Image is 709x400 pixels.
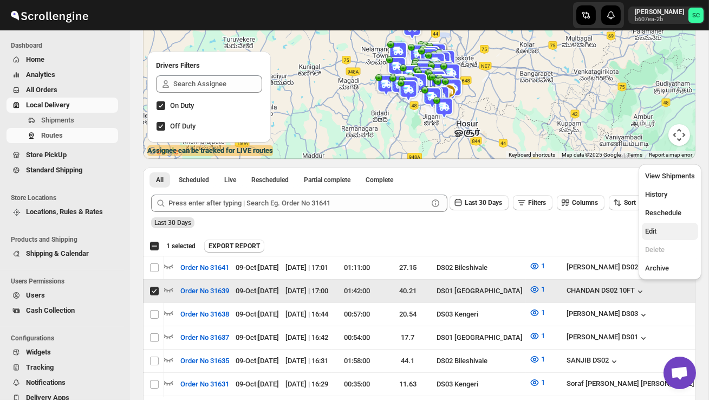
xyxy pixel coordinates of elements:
span: Local Delivery [26,101,70,109]
div: Open chat [664,357,696,389]
button: Order No 31635 [174,352,236,370]
span: Edit [645,227,656,235]
text: SC [692,12,700,19]
div: [DATE] | 17:00 [285,286,328,296]
button: [PERSON_NAME] DS02 [567,263,649,274]
span: Complete [366,176,393,184]
button: 1 [523,374,551,391]
span: All Orders [26,86,57,94]
span: Order No 31631 [180,379,229,390]
div: [DATE] | 16:44 [285,309,328,320]
button: Cash Collection [6,303,118,318]
div: 20.54 [386,309,430,320]
div: [DATE] | 16:42 [285,332,328,343]
span: 1 [541,285,545,293]
span: Shipments [41,116,74,124]
span: All [156,176,164,184]
span: Sort [624,199,636,207]
span: Standard Shipping [26,166,82,174]
span: Live [224,176,236,184]
span: Shipping & Calendar [26,249,89,257]
input: Press enter after typing | Search Eg. Order No 31641 [168,195,428,212]
span: 1 [541,355,545,363]
button: Sort [609,195,642,210]
a: Report a map error [649,152,692,158]
span: Sanjay chetri [688,8,704,23]
span: Routes [41,131,63,139]
span: 09-Oct | [DATE] [236,287,279,295]
button: Users [6,288,118,303]
span: Order No 31639 [180,286,229,296]
button: SANJIB DS02 [567,356,620,367]
span: View Shipments [645,172,695,180]
button: Notifications [6,375,118,390]
div: DS01 [GEOGRAPHIC_DATA] [437,286,523,296]
button: Order No 31639 [174,282,236,300]
span: 09-Oct | [DATE] [236,357,279,365]
div: DS03 Kengeri [437,309,523,320]
button: 1 [523,351,551,368]
span: 09-Oct | [DATE] [236,380,279,388]
button: Routes [6,128,118,143]
span: Last 30 Days [465,199,502,207]
span: 1 [541,262,545,270]
span: History [645,190,667,198]
div: DS01 [GEOGRAPHIC_DATA] [437,332,523,343]
button: Filters [513,195,552,210]
div: 01:58:00 [335,356,379,366]
a: Terms (opens in new tab) [627,152,642,158]
div: [DATE] | 16:31 [285,356,328,366]
input: Search Assignee [173,75,262,93]
span: Dashboard [11,41,122,50]
div: 27.15 [386,262,430,273]
button: Locations, Rules & Rates [6,204,118,220]
div: 00:57:00 [335,309,379,320]
button: Last 30 Days [450,195,509,210]
span: Map data ©2025 Google [562,152,621,158]
span: Archive [645,264,669,272]
button: CHANDAN DS02 10FT [567,286,646,297]
p: [PERSON_NAME] [635,8,684,16]
button: Shipping & Calendar [6,246,118,261]
button: 1 [523,257,551,275]
span: Store Locations [11,193,122,202]
div: DS03 Kengeri [437,379,523,390]
span: Widgets [26,348,51,356]
span: Off Duty [170,122,196,130]
span: Home [26,55,44,63]
button: 1 [523,327,551,345]
span: Users [26,291,45,299]
span: Notifications [26,378,66,386]
span: 1 [541,308,545,317]
span: 1 [541,332,545,340]
div: [PERSON_NAME] DS03 [567,309,649,320]
div: 01:11:00 [335,262,379,273]
span: Users Permissions [11,277,122,286]
img: ScrollEngine [9,2,90,29]
button: Order No 31638 [174,306,236,323]
span: 1 selected [166,242,196,250]
span: Order No 31635 [180,356,229,366]
button: Tracking [6,360,118,375]
button: 1 [523,304,551,321]
div: [DATE] | 17:01 [285,262,328,273]
div: DS02 Bileshivale [437,356,523,366]
button: All Orders [6,82,118,98]
button: Order No 31641 [174,259,236,276]
h2: Drivers Filters [156,60,262,71]
span: Configurations [11,334,122,343]
div: 44.1 [386,356,430,366]
span: 09-Oct | [DATE] [236,333,279,341]
span: Filters [528,199,546,207]
button: Order No 31637 [174,329,236,346]
span: Last 30 Days [154,219,191,227]
div: [DATE] | 16:29 [285,379,328,390]
button: EXPORT REPORT [204,240,264,253]
img: Google [146,145,181,159]
button: Analytics [6,67,118,82]
span: Locations, Rules & Rates [26,208,103,216]
span: Order No 31641 [180,262,229,273]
